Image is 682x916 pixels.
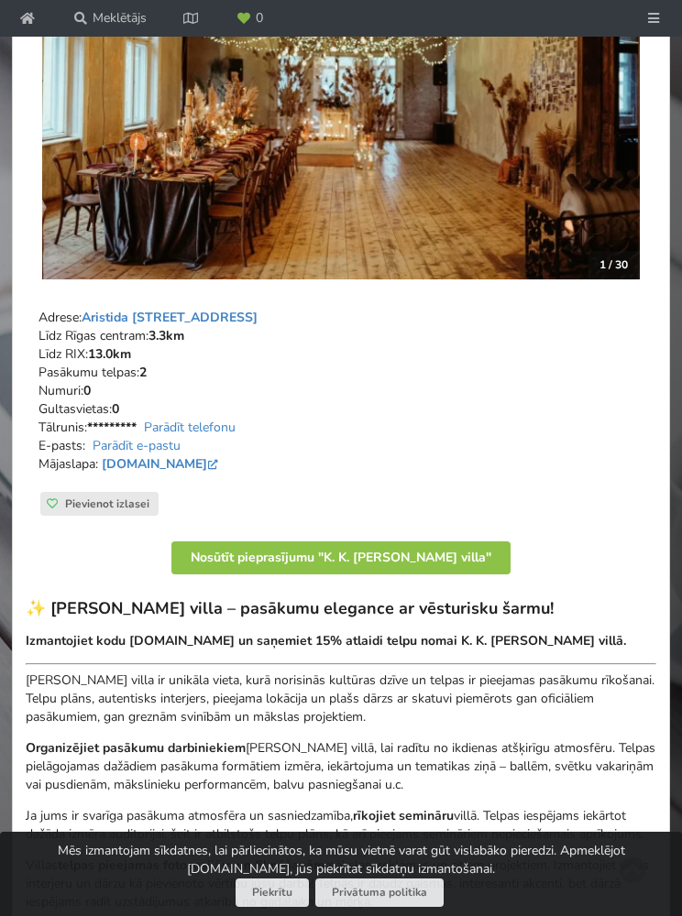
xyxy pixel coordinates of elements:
a: Privātuma politika [315,878,444,907]
div: 1 / 30 [588,251,639,278]
p: Ja jums ir svarīga pasākuma atmosfēra un sasniedzamība, villā. Telpas iespējams iekārtot dažāda i... [26,807,656,844]
a: Parādīt telefonu [144,419,236,436]
button: Nosūtīt pieprasījumu "K. K. [PERSON_NAME] villa" [171,541,511,574]
strong: 0 [112,400,119,418]
a: Meklētājs [61,2,159,35]
span: Pievienot izlasei [65,496,149,511]
strong: 13.0km [88,345,131,363]
strong: 0 [83,382,91,399]
address: Adrese: Līdz Rīgas centram: Līdz RIX: Pasākumu telpas: Numuri: Gultasvietas: Tālrunis: E-pasts: M... [38,309,643,492]
span: 0 [256,12,263,25]
a: Parādīt e-pastu [93,437,181,454]
p: [PERSON_NAME] villā, lai radītu no ikdienas atšķirīgu atmosfēru. Telpas pielāgojamas dažādiem pas... [26,739,656,794]
a: [DOMAIN_NAME] [102,455,222,473]
p: [PERSON_NAME] villa ir unikāla vieta, kurā norisinās kultūras dzīve un telpas ir pieejamas pasāku... [26,671,656,726]
button: Piekrītu [236,878,309,907]
h3: ✨ [PERSON_NAME] villa – pasākumu elegance ar vēsturisku šarmu! [26,598,656,619]
strong: Organizējiet pasākumu darbiniekiem [26,739,246,757]
strong: Izmantojiet kodu [DOMAIN_NAME] un saņemiet 15% atlaidi telpu nomai K. K. [PERSON_NAME] villā. [26,632,626,649]
a: Aristida [STREET_ADDRESS] [82,309,258,326]
strong: rīkojiet semināru [353,807,454,824]
strong: 3.3km [148,327,184,344]
strong: 2 [139,364,147,381]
